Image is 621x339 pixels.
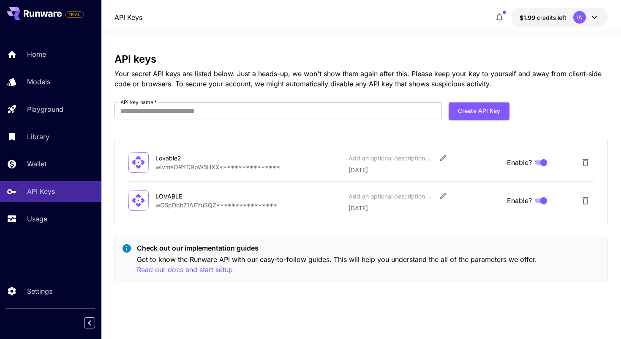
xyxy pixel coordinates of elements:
p: [DATE] [349,204,501,212]
p: Models [27,77,50,87]
button: Collapse sidebar [84,317,95,328]
div: Lovable2 [155,154,240,163]
div: Collapse sidebar [90,315,101,331]
button: Create API Key [449,102,509,120]
button: $1.9878IA [511,8,608,27]
span: $1.99 [520,14,537,21]
div: Add an optional description or comment [349,192,433,201]
button: Edit [436,150,451,165]
span: credits left [537,14,567,21]
p: Settings [27,286,52,296]
a: API Keys [114,12,142,22]
span: Enable? [507,157,532,168]
button: Edit [436,188,451,204]
p: Usage [27,214,47,224]
button: Read our docs and start setup [137,265,233,275]
div: IA [573,11,586,24]
span: TRIAL [65,11,83,18]
span: Add your payment card to enable full platform functionality. [65,9,84,19]
div: Add an optional description or comment [349,154,433,163]
button: Delete API Key [577,154,594,171]
div: $1.9878 [520,13,567,22]
div: LOVABLE [155,192,240,201]
p: Your secret API keys are listed below. Just a heads-up, we won't show them again after this. Plea... [114,69,608,89]
p: Wallet [27,159,46,169]
p: Library [27,132,49,142]
h3: API keys [114,53,608,65]
span: Enable? [507,196,532,206]
p: Get to know the Runware API with our easy-to-follow guides. This will help you understand the all... [137,254,601,275]
p: API Keys [27,186,55,196]
label: API key name [120,99,157,106]
p: Playground [27,104,63,114]
p: Home [27,49,46,59]
nav: breadcrumb [114,12,142,22]
p: [DATE] [349,165,501,174]
button: Delete API Key [577,192,594,209]
p: Check out our implementation guides [137,243,601,253]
